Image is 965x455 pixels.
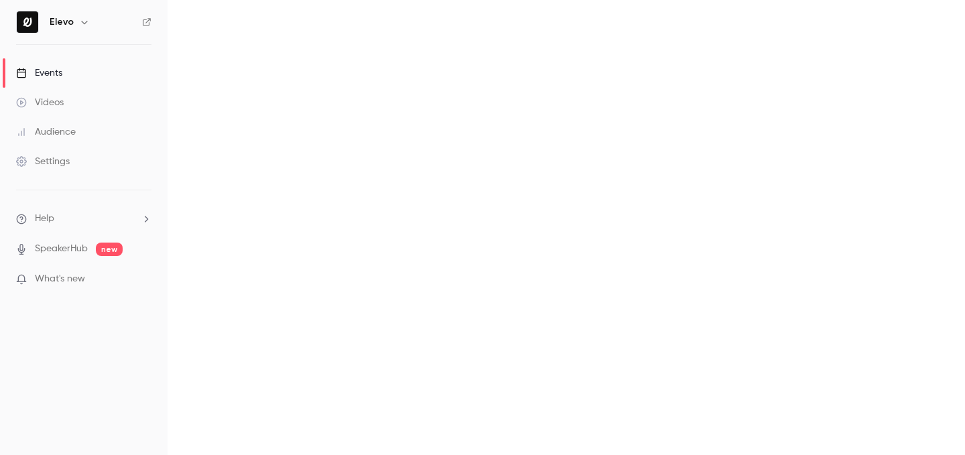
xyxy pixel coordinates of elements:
span: What's new [35,272,85,286]
img: Elevo [17,11,38,33]
div: Settings [16,155,70,168]
h6: Elevo [50,15,74,29]
li: help-dropdown-opener [16,212,151,226]
a: SpeakerHub [35,242,88,256]
div: Events [16,66,62,80]
span: Help [35,212,54,226]
span: new [96,243,123,256]
div: Videos [16,96,64,109]
div: Audience [16,125,76,139]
